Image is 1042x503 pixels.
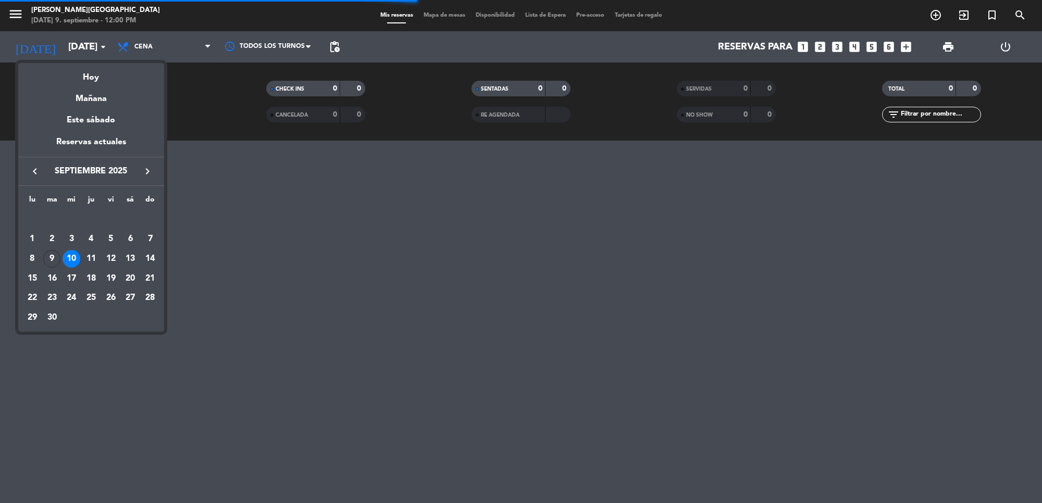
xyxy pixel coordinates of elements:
td: 1 de septiembre de 2025 [22,229,42,249]
td: SEP. [22,210,160,230]
div: 12 [102,250,120,268]
td: 3 de septiembre de 2025 [61,229,81,249]
td: 12 de septiembre de 2025 [101,249,121,269]
div: Este sábado [18,106,164,135]
div: 30 [43,309,61,326]
td: 8 de septiembre de 2025 [22,249,42,269]
th: lunes [22,194,42,210]
div: 7 [141,230,159,248]
td: 29 de septiembre de 2025 [22,308,42,328]
td: 9 de septiembre de 2025 [42,249,62,269]
div: 21 [141,270,159,287]
td: 13 de septiembre de 2025 [121,249,141,269]
div: 28 [141,289,159,307]
div: 25 [82,289,100,307]
div: 29 [23,309,41,326]
th: martes [42,194,62,210]
td: 26 de septiembre de 2025 [101,288,121,308]
div: 3 [63,230,80,248]
td: 28 de septiembre de 2025 [140,288,160,308]
td: 17 de septiembre de 2025 [61,269,81,288]
div: 18 [82,270,100,287]
td: 22 de septiembre de 2025 [22,288,42,308]
td: 30 de septiembre de 2025 [42,308,62,328]
div: 23 [43,289,61,307]
th: viernes [101,194,121,210]
td: 23 de septiembre de 2025 [42,288,62,308]
div: 9 [43,250,61,268]
div: 24 [63,289,80,307]
div: 8 [23,250,41,268]
div: Mañana [18,84,164,106]
button: keyboard_arrow_right [138,165,157,178]
div: 14 [141,250,159,268]
div: 26 [102,289,120,307]
span: septiembre 2025 [44,165,138,178]
td: 7 de septiembre de 2025 [140,229,160,249]
div: 11 [82,250,100,268]
div: 27 [121,289,139,307]
div: 13 [121,250,139,268]
div: 22 [23,289,41,307]
td: 18 de septiembre de 2025 [81,269,101,288]
div: Hoy [18,63,164,84]
td: 20 de septiembre de 2025 [121,269,141,288]
div: 17 [63,270,80,287]
td: 21 de septiembre de 2025 [140,269,160,288]
div: 15 [23,270,41,287]
td: 16 de septiembre de 2025 [42,269,62,288]
td: 25 de septiembre de 2025 [81,288,101,308]
div: Reservas actuales [18,135,164,157]
th: jueves [81,194,101,210]
div: 5 [102,230,120,248]
td: 5 de septiembre de 2025 [101,229,121,249]
td: 2 de septiembre de 2025 [42,229,62,249]
td: 11 de septiembre de 2025 [81,249,101,269]
th: miércoles [61,194,81,210]
div: 4 [82,230,100,248]
button: keyboard_arrow_left [26,165,44,178]
div: 10 [63,250,80,268]
div: 2 [43,230,61,248]
th: sábado [121,194,141,210]
td: 19 de septiembre de 2025 [101,269,121,288]
div: 1 [23,230,41,248]
div: 16 [43,270,61,287]
div: 19 [102,270,120,287]
i: keyboard_arrow_left [29,165,41,178]
i: keyboard_arrow_right [141,165,154,178]
div: 6 [121,230,139,248]
td: 10 de septiembre de 2025 [61,249,81,269]
div: 20 [121,270,139,287]
th: domingo [140,194,160,210]
td: 4 de septiembre de 2025 [81,229,101,249]
td: 24 de septiembre de 2025 [61,288,81,308]
td: 15 de septiembre de 2025 [22,269,42,288]
td: 6 de septiembre de 2025 [121,229,141,249]
td: 14 de septiembre de 2025 [140,249,160,269]
td: 27 de septiembre de 2025 [121,288,141,308]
